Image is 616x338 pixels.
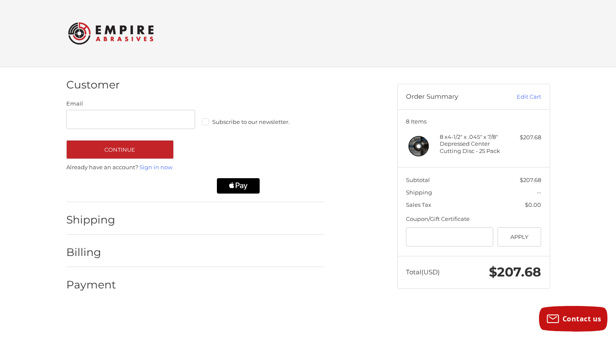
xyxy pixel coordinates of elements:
p: Already have an account? [66,163,324,172]
a: Sign in now [139,164,172,170]
iframe: PayPal-paypal [63,178,132,194]
a: Edit Cart [498,93,541,101]
label: Email [66,100,195,108]
button: Apply [498,227,542,247]
span: Total (USD) [406,268,440,276]
iframe: PayPal-paylater [140,178,209,194]
span: Sales Tax [406,201,431,208]
h3: Order Summary [406,93,498,101]
h2: Shipping [66,213,116,226]
h3: 8 Items [406,118,541,125]
span: $207.68 [520,176,541,183]
span: $207.68 [489,264,541,280]
h4: 8 x 4-1/2" x .045" x 7/8" Depressed Center Cutting Disc - 25 Pack [440,133,505,154]
button: Continue [66,140,174,159]
div: Coupon/Gift Certificate [406,215,541,223]
span: -- [537,189,541,196]
div: $207.68 [507,133,541,142]
h2: Payment [66,278,116,291]
h2: Customer [66,78,120,91]
img: Empire Abrasives [68,17,154,50]
span: $0.00 [525,201,541,208]
span: Subtotal [406,176,430,183]
input: Gift Certificate or Coupon Code [406,227,493,247]
button: Contact us [539,306,607,332]
span: Shipping [406,189,432,196]
span: Subscribe to our newsletter. [212,118,290,125]
h2: Billing [66,246,116,259]
span: Contact us [563,314,601,323]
